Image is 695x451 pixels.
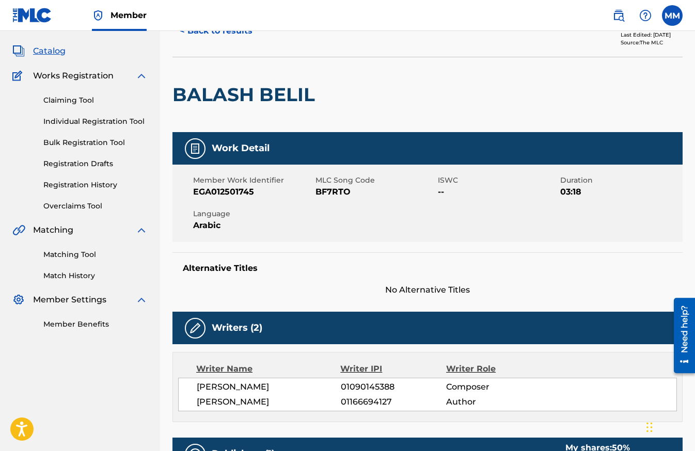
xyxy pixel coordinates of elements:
div: Writer Name [196,363,340,375]
span: EGA012501745 [193,186,313,198]
img: expand [135,70,148,82]
h5: Alternative Titles [183,263,672,273]
img: expand [135,224,148,236]
a: Registration Drafts [43,158,148,169]
img: Work Detail [189,142,201,155]
div: Last Edited: [DATE] [621,31,683,39]
div: Help [635,5,656,26]
span: 01090145388 [341,381,446,393]
div: Writer Role [446,363,542,375]
img: Top Rightsholder [92,9,104,22]
span: -- [438,186,558,198]
img: MLC Logo [12,8,52,23]
img: Writers [189,322,201,334]
span: [PERSON_NAME] [197,396,341,408]
span: Author [446,396,542,408]
span: Member [110,9,147,21]
span: Member Work Identifier [193,175,313,186]
img: expand [135,294,148,306]
span: [PERSON_NAME] [197,381,341,393]
a: Matching Tool [43,249,148,260]
a: Overclaims Tool [43,201,148,212]
iframe: Chat Widget [643,401,695,451]
a: Match History [43,270,148,281]
span: Language [193,208,313,219]
img: search [612,9,625,22]
span: Arabic [193,219,313,232]
span: Member Settings [33,294,106,306]
span: 03:18 [560,186,680,198]
a: Public Search [608,5,629,26]
img: Member Settings [12,294,25,306]
a: Member Benefits [43,319,148,330]
img: Catalog [12,45,25,57]
img: help [639,9,652,22]
button: < Back to results [172,18,260,44]
span: No Alternative Titles [172,284,683,296]
a: SummarySummary [12,20,75,33]
iframe: Resource Center [666,294,695,377]
span: BF7RTO [315,186,435,198]
a: Registration History [43,180,148,190]
span: ISWC [438,175,558,186]
span: 01166694127 [341,396,446,408]
img: Works Registration [12,70,26,82]
span: Composer [446,381,542,393]
span: MLC Song Code [315,175,435,186]
img: Matching [12,224,25,236]
a: Individual Registration Tool [43,116,148,127]
a: Bulk Registration Tool [43,137,148,148]
h2: BALASH BELIL [172,83,320,106]
h5: Writers (2) [212,322,262,334]
div: Writer IPI [340,363,446,375]
span: Duration [560,175,680,186]
span: Catalog [33,45,66,57]
span: Works Registration [33,70,114,82]
div: Source: The MLC [621,39,683,46]
a: Claiming Tool [43,95,148,106]
a: CatalogCatalog [12,45,66,57]
div: Drag [646,412,653,443]
span: Matching [33,224,73,236]
h5: Work Detail [212,142,270,154]
div: User Menu [662,5,683,26]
